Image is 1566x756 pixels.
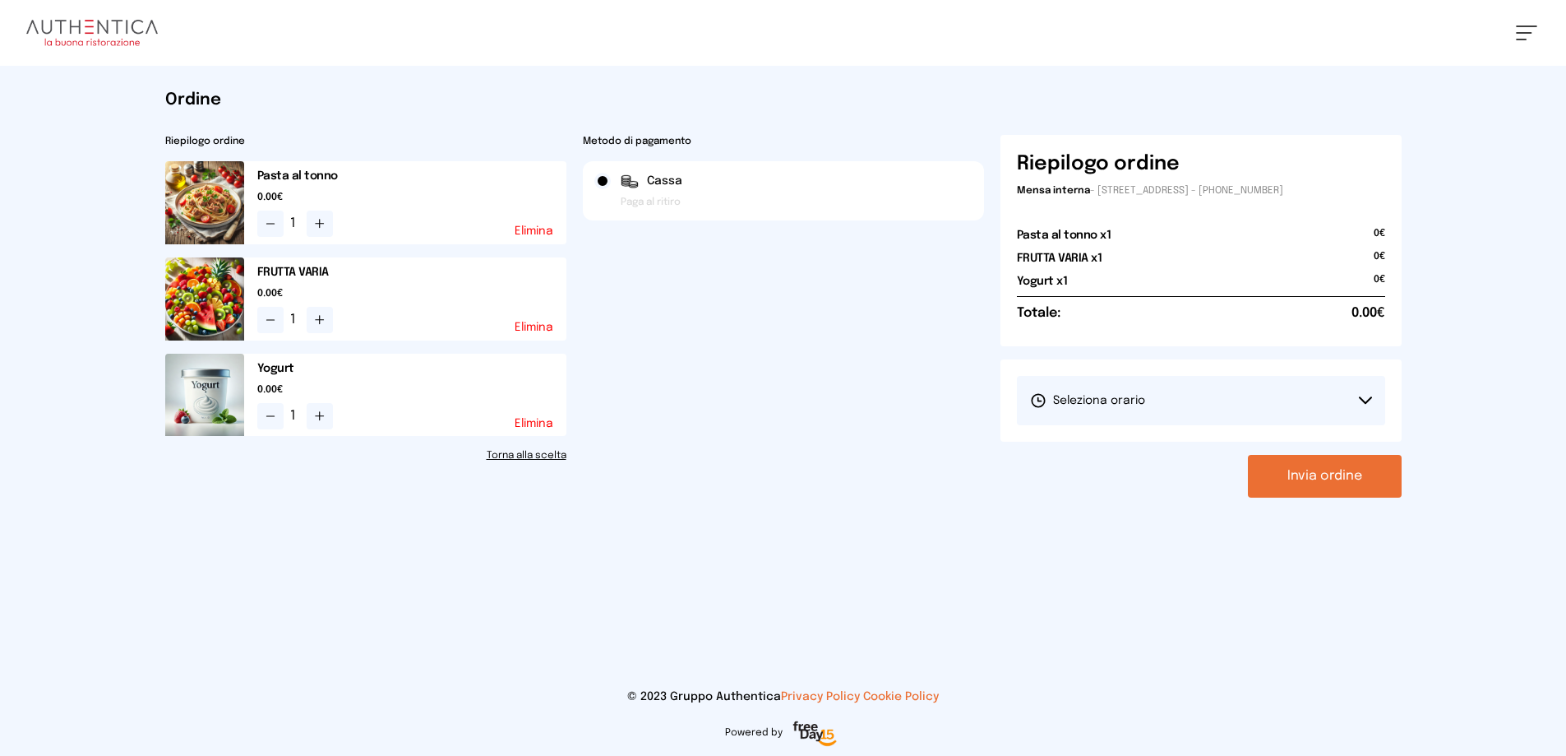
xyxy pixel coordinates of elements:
button: Elimina [515,418,553,429]
h2: Riepilogo ordine [165,135,566,148]
img: logo.8f33a47.png [26,20,158,46]
p: © 2023 Gruppo Authentica [26,689,1540,705]
span: 0.00€ [257,287,566,300]
span: 0.00€ [257,191,566,204]
h1: Ordine [165,89,1402,112]
h2: Metodo di pagamento [583,135,984,148]
span: 0.00€ [257,383,566,397]
img: media [165,257,244,341]
img: media [165,354,244,437]
span: 1 [290,310,300,330]
h2: Pasta al tonno [257,168,566,184]
a: Cookie Policy [863,691,939,703]
span: 1 [290,406,300,426]
span: 0€ [1374,250,1385,273]
h2: Yogurt x1 [1017,273,1068,290]
img: logo-freeday.3e08031.png [789,718,841,751]
button: Elimina [515,322,553,333]
p: - [STREET_ADDRESS] - [PHONE_NUMBER] [1017,184,1385,197]
span: 1 [290,214,300,234]
h2: Yogurt [257,360,566,377]
button: Elimina [515,225,553,237]
span: Cassa [647,173,682,189]
a: Privacy Policy [781,691,860,703]
span: Seleziona orario [1030,392,1145,409]
span: 0€ [1374,227,1385,250]
span: 0.00€ [1351,304,1385,323]
h6: Totale: [1017,304,1060,323]
h2: Pasta al tonno x1 [1017,227,1111,243]
button: Invia ordine [1248,455,1402,498]
span: Powered by [725,726,783,740]
h2: FRUTTA VARIA [257,264,566,281]
h6: Riepilogo ordine [1017,151,1180,178]
a: Torna alla scelta [165,449,566,462]
img: media [165,161,244,244]
span: Paga al ritiro [621,196,681,209]
h2: FRUTTA VARIA x1 [1017,250,1102,267]
span: Mensa interna [1017,186,1090,196]
button: Seleziona orario [1017,376,1385,425]
span: 0€ [1374,273,1385,296]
